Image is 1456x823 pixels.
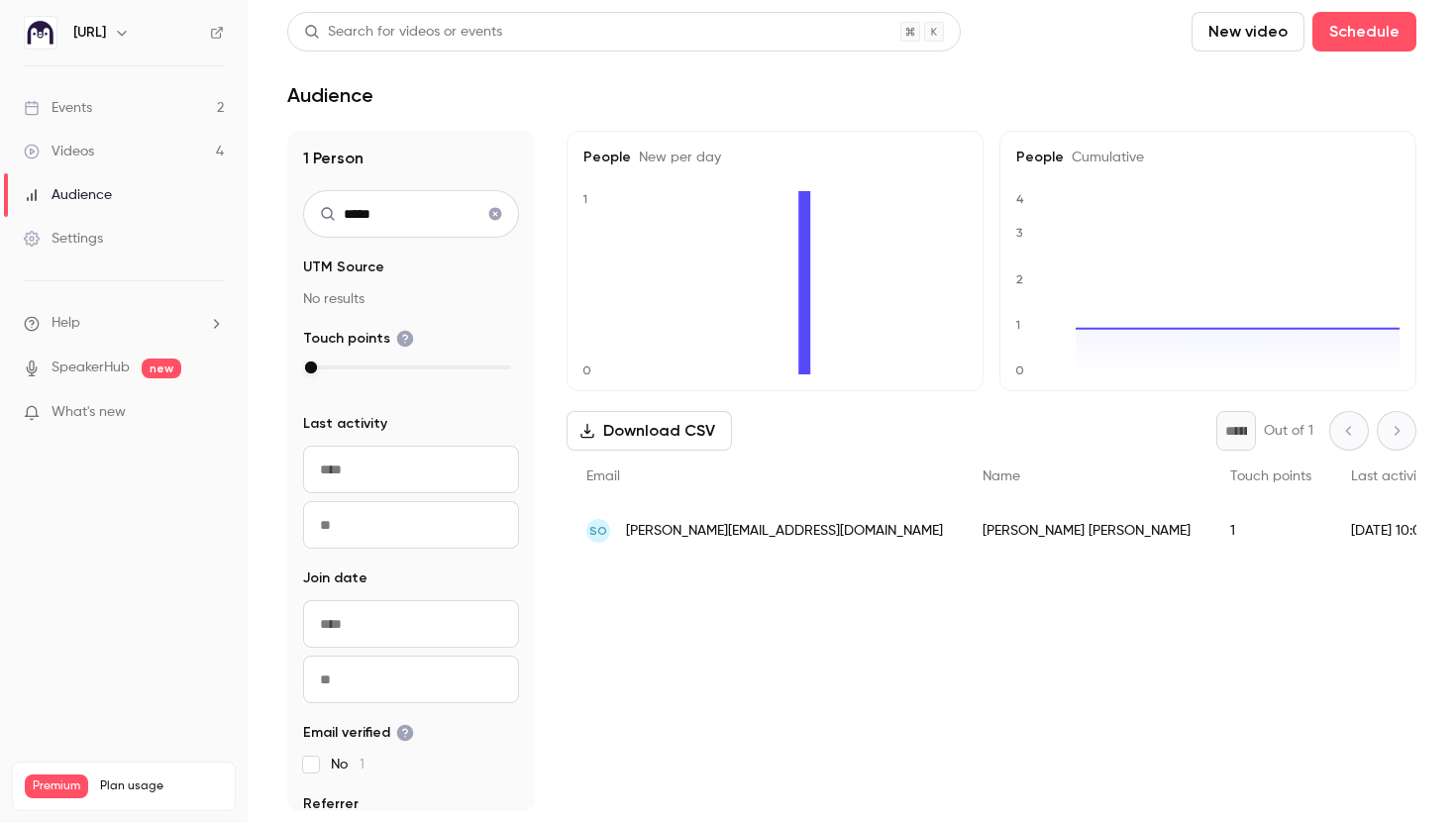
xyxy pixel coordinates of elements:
[1015,318,1020,332] text: 1
[631,151,721,164] span: New per day
[303,329,414,349] span: Touch points
[25,774,88,798] span: Premium
[589,522,607,540] span: SO
[479,198,511,230] button: Clear search
[303,414,387,434] span: Last activity
[200,404,224,422] iframe: Noticeable Trigger
[626,521,943,542] span: [PERSON_NAME][EMAIL_ADDRESS][DOMAIN_NAME]
[24,185,112,205] div: Audience
[567,411,732,451] button: Download CSV
[287,83,373,107] h1: Audience
[142,359,181,378] span: new
[24,229,103,249] div: Settings
[52,358,130,378] a: SpeakerHub
[305,361,317,373] div: max
[52,402,126,423] span: What's new
[303,289,519,309] p: No results
[1016,226,1023,240] text: 3
[582,363,591,377] text: 0
[303,147,519,170] h1: 1 Person
[1210,503,1331,559] div: 1
[304,22,502,43] div: Search for videos or events
[303,568,367,588] span: Join date
[1064,151,1144,164] span: Cumulative
[100,778,223,794] span: Plan usage
[1015,363,1024,377] text: 0
[331,755,364,774] span: No
[303,446,519,493] input: From
[303,501,519,549] input: To
[303,794,359,814] span: Referrer
[1016,192,1024,206] text: 4
[1192,12,1304,51] button: New video
[360,758,364,772] span: 1
[586,469,620,483] span: Email
[1016,148,1400,167] h5: People
[963,503,1210,559] div: [PERSON_NAME] [PERSON_NAME]
[582,192,587,206] text: 1
[983,469,1020,483] span: Name
[1264,421,1313,441] p: Out of 1
[24,313,224,334] li: help-dropdown-opener
[303,600,519,648] input: From
[52,313,80,334] span: Help
[1312,12,1416,51] button: Schedule
[25,17,56,49] img: Ed.ai
[1351,469,1428,483] span: Last activity
[303,656,519,703] input: To
[1016,272,1023,286] text: 2
[24,98,92,118] div: Events
[583,148,967,167] h5: People
[303,257,384,277] span: UTM Source
[73,23,106,43] h6: [URL]
[24,142,94,161] div: Videos
[1230,469,1311,483] span: Touch points
[303,723,414,743] span: Email verified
